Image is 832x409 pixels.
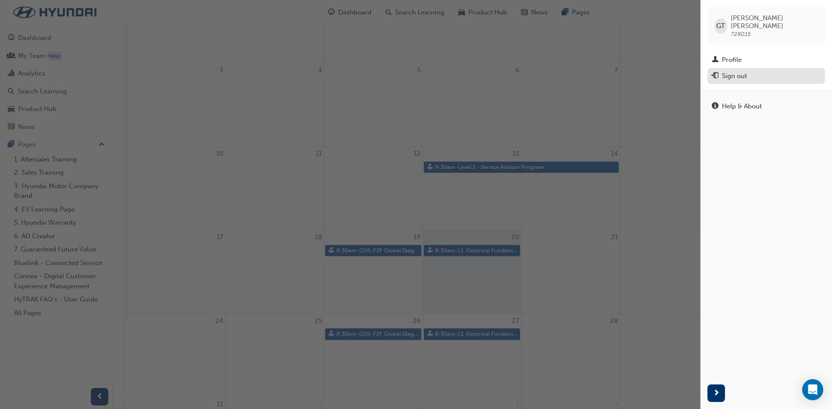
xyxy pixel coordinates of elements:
[802,379,823,400] div: Open Intercom Messenger
[707,68,825,84] button: Sign out
[712,103,718,111] span: info-icon
[713,388,720,399] span: next-icon
[707,98,825,115] a: Help & About
[731,30,751,38] span: 728015
[722,101,762,111] div: Help & About
[722,55,742,65] div: Profile
[716,21,725,31] span: GT
[712,56,718,64] span: man-icon
[722,71,747,81] div: Sign out
[731,14,818,30] span: [PERSON_NAME] [PERSON_NAME]
[712,72,718,80] span: exit-icon
[707,52,825,68] a: Profile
